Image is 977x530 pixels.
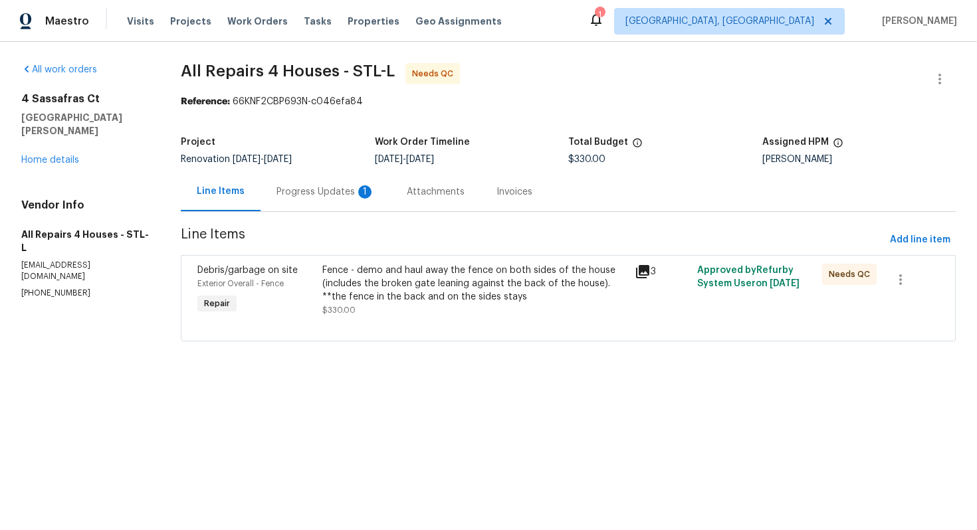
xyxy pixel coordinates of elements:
b: Reference: [181,97,230,106]
span: Maestro [45,15,89,28]
div: 1 [595,8,604,21]
span: Repair [199,297,235,310]
h5: Assigned HPM [762,137,829,147]
span: Needs QC [829,268,875,281]
div: Invoices [496,185,532,199]
span: Needs QC [412,67,459,80]
button: Add line item [885,228,956,252]
div: Fence - demo and haul away the fence on both sides of the house (includes the broken gate leaning... [322,264,627,304]
h5: All Repairs 4 Houses - STL-L [21,228,149,254]
span: [DATE] [264,155,292,164]
span: Work Orders [227,15,288,28]
span: All Repairs 4 Houses - STL-L [181,63,395,79]
h2: 4 Sassafras Ct [21,92,149,106]
span: [PERSON_NAME] [877,15,957,28]
span: [DATE] [770,279,800,288]
h5: [GEOGRAPHIC_DATA][PERSON_NAME] [21,111,149,137]
span: [DATE] [375,155,403,164]
div: 1 [358,185,372,199]
span: [GEOGRAPHIC_DATA], [GEOGRAPHIC_DATA] [625,15,814,28]
span: The total cost of line items that have been proposed by Opendoor. This sum includes line items th... [632,137,643,155]
span: Add line item [890,232,950,248]
span: - [233,155,292,164]
span: $330.00 [568,155,605,164]
span: Projects [170,15,211,28]
span: Approved by Refurby System User on [697,266,800,288]
span: Geo Assignments [415,15,502,28]
span: Visits [127,15,154,28]
a: Home details [21,155,79,165]
div: Progress Updates [276,185,375,199]
div: [PERSON_NAME] [762,155,956,164]
div: Line Items [197,185,245,198]
p: [EMAIL_ADDRESS][DOMAIN_NAME] [21,260,149,282]
span: The hpm assigned to this work order. [833,137,843,155]
a: All work orders [21,65,97,74]
h5: Work Order Timeline [375,137,470,147]
h5: Project [181,137,215,147]
h5: Total Budget [568,137,628,147]
span: Debris/garbage on site [197,266,298,275]
div: Attachments [407,185,465,199]
span: Tasks [304,17,332,26]
span: - [375,155,434,164]
h4: Vendor Info [21,199,149,212]
span: $330.00 [322,306,356,314]
span: Line Items [181,228,885,252]
span: [DATE] [233,155,261,164]
span: Renovation [181,155,292,164]
div: 66KNF2CBP693N-c046efa84 [181,95,956,108]
p: [PHONE_NUMBER] [21,288,149,299]
div: 3 [635,264,689,280]
span: [DATE] [406,155,434,164]
span: Exterior Overall - Fence [197,280,284,288]
span: Properties [348,15,399,28]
